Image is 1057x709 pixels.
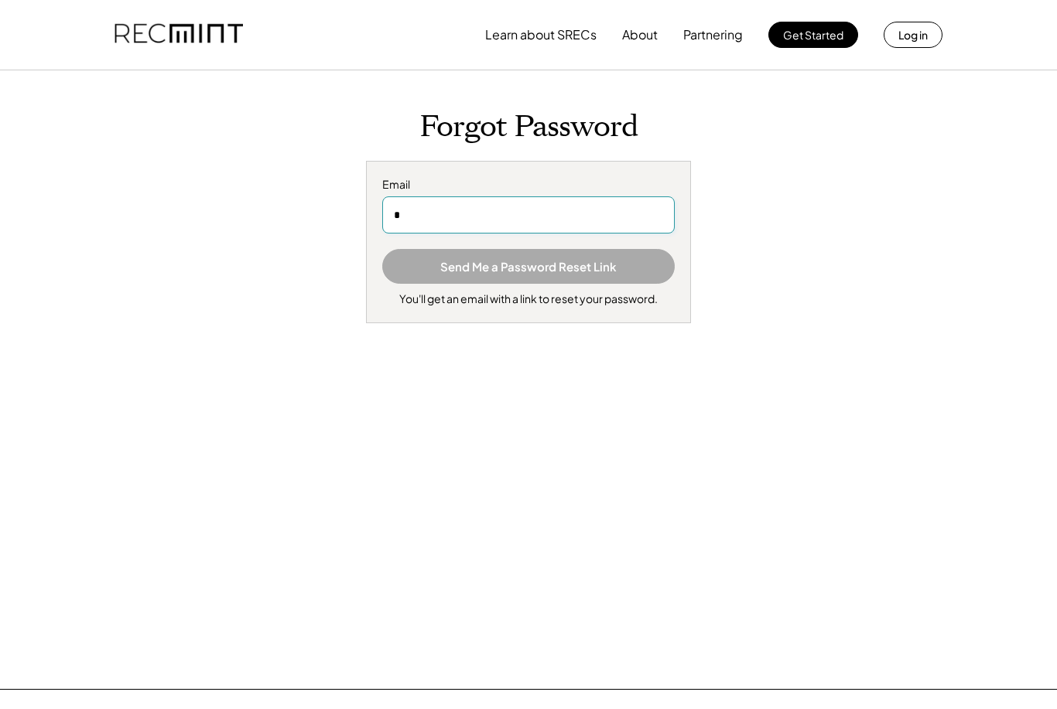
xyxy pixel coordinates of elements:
button: Learn about SRECs [485,19,597,50]
button: About [622,19,658,50]
div: Email [382,177,675,193]
div: You'll get an email with a link to reset your password. [399,291,658,307]
img: recmint-logotype%403x.png [115,9,243,61]
h1: Forgot Password [49,109,1008,145]
button: Log in [884,22,942,48]
button: Get Started [768,22,858,48]
button: Partnering [683,19,743,50]
button: Send Me a Password Reset Link [382,249,675,284]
